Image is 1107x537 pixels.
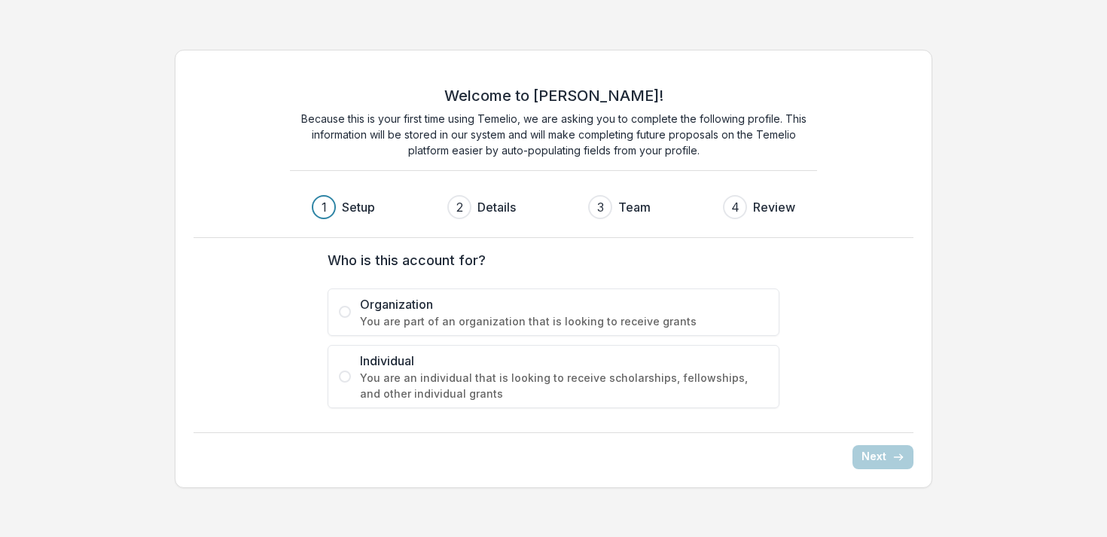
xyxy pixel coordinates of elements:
span: Individual [360,352,768,370]
span: Organization [360,295,768,313]
label: Who is this account for? [328,250,770,270]
div: Progress [312,195,795,219]
span: You are part of an organization that is looking to receive grants [360,313,768,329]
button: Next [852,445,913,469]
div: 4 [731,198,740,216]
h2: Welcome to [PERSON_NAME]! [444,87,663,105]
div: 3 [597,198,604,216]
h3: Review [753,198,795,216]
p: Because this is your first time using Temelio, we are asking you to complete the following profil... [290,111,817,158]
span: You are an individual that is looking to receive scholarships, fellowships, and other individual ... [360,370,768,401]
div: 1 [322,198,327,216]
h3: Team [618,198,651,216]
div: 2 [456,198,463,216]
h3: Setup [342,198,375,216]
h3: Details [477,198,516,216]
